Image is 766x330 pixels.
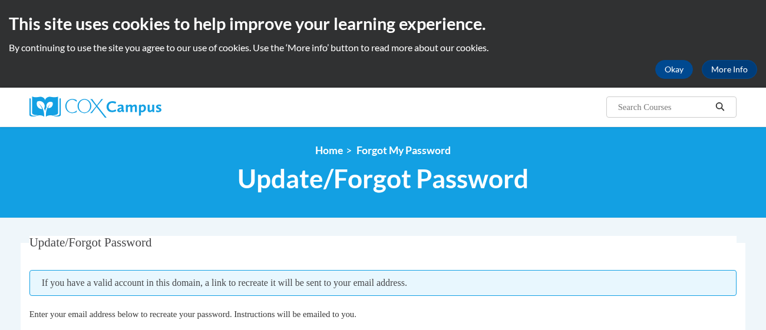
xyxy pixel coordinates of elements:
h2: This site uses cookies to help improve your learning experience. [9,12,757,35]
span: Enter your email address below to recreate your password. Instructions will be emailed to you. [29,309,356,319]
span: If you have a valid account in this domain, a link to recreate it will be sent to your email addr... [29,270,737,296]
img: Cox Campus [29,96,161,118]
a: Home [315,144,343,156]
input: Search Courses [617,100,711,114]
span: Update/Forgot Password [237,163,529,194]
span: Forgot My Password [356,144,451,156]
button: Okay [655,60,693,79]
span: Update/Forgot Password [29,235,152,249]
button: Search [711,100,729,114]
p: By continuing to use the site you agree to our use of cookies. Use the ‘More info’ button to read... [9,41,757,54]
a: More Info [702,60,757,79]
a: Cox Campus [29,96,253,118]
